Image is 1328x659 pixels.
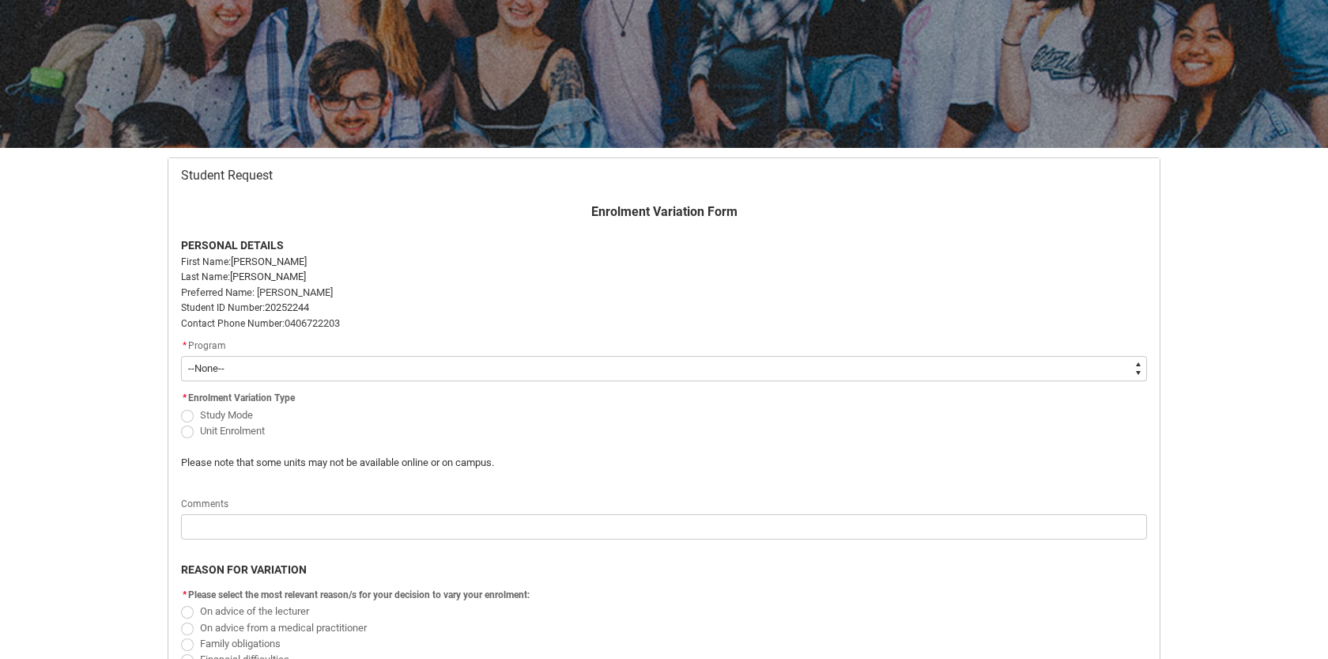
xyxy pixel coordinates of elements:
span: Please select the most relevant reason/s for your decision to vary your enrolment: [188,589,530,600]
b: REASON FOR VARIATION [181,563,307,576]
span: Contact Phone Number: [181,318,285,329]
span: Preferred Name: [PERSON_NAME] [181,286,333,298]
abbr: required [183,340,187,351]
abbr: required [183,392,187,403]
span: Study Mode [200,409,253,421]
span: Last Name: [181,271,230,282]
span: Family obligations [200,638,281,650]
strong: Enrolment Variation Form [591,204,738,219]
abbr: required [183,589,187,600]
span: Unit Enrolment [200,425,265,437]
span: Student ID Number: [181,302,265,313]
p: 20252244 [181,300,1147,316]
span: Student Request [181,168,273,184]
span: On advice of the lecturer [200,605,309,617]
span: First Name: [181,256,231,267]
strong: PERSONAL DETAILS [181,239,284,252]
span: On advice from a medical practitioner [200,622,367,634]
p: Please note that some units may not be available online or on campus. [181,455,901,471]
span: Program [188,340,226,351]
span: Enrolment Variation Type [188,392,295,403]
span: Comments [181,498,228,509]
span: 0406722203 [285,317,340,329]
p: [PERSON_NAME] [181,269,1147,285]
p: [PERSON_NAME] [181,254,1147,270]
